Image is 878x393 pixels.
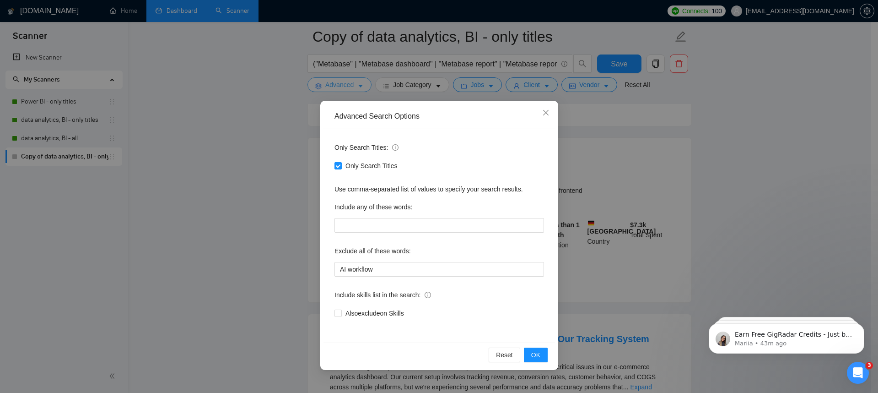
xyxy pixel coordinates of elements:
iframe: Intercom live chat [847,362,869,384]
button: Reset [489,348,520,362]
button: OK [523,348,547,362]
span: Also exclude on Skills [342,308,408,318]
span: 3 [866,362,873,369]
span: Only Search Titles [342,161,401,171]
div: Use comma-separated list of values to specify your search results. [334,184,544,194]
span: Include skills list in the search: [334,290,431,300]
span: info-circle [425,292,431,298]
label: Include any of these words: [334,200,412,214]
span: OK [531,350,540,360]
label: Exclude all of these words: [334,244,411,258]
span: info-circle [392,144,399,151]
span: Only Search Titles: [334,142,399,153]
div: Advanced Search Options [334,111,544,121]
span: close [542,109,549,116]
iframe: Intercom notifications message [695,304,878,368]
button: Close [533,101,558,126]
span: Reset [496,350,513,360]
